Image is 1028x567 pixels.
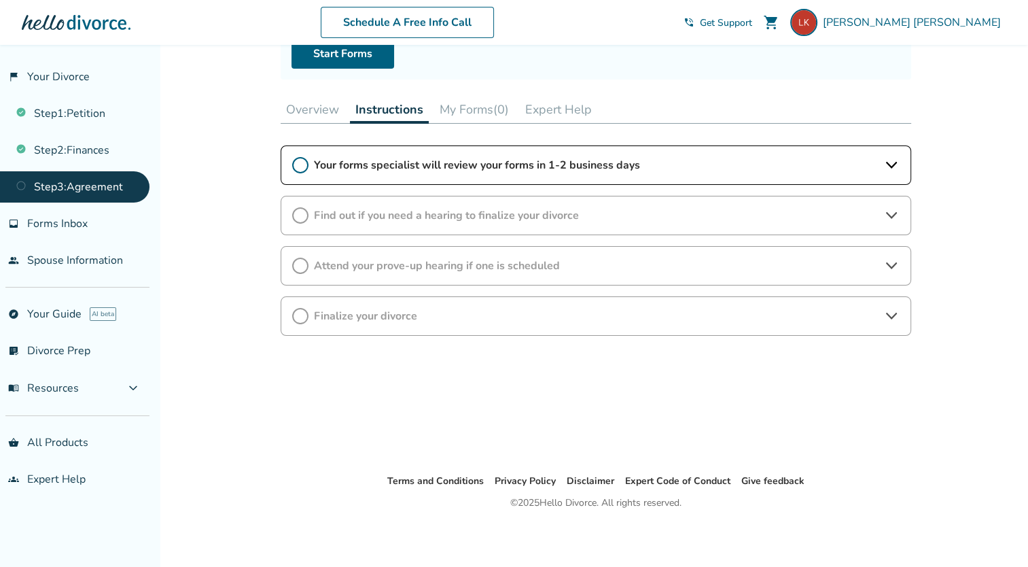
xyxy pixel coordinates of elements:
a: Privacy Policy [495,475,556,487]
span: [PERSON_NAME] [PERSON_NAME] [823,15,1006,30]
iframe: Chat Widget [960,502,1028,567]
li: Disclaimer [567,473,614,489]
a: Expert Code of Conduct [625,475,730,487]
span: AI beta [90,307,116,321]
span: Attend your prove-up hearing if one is scheduled [314,258,878,273]
a: Terms and Conditions [387,475,484,487]
span: Forms Inbox [27,216,88,231]
span: expand_more [125,380,141,396]
span: Your forms specialist will review your forms in 1-2 business days [314,158,878,173]
div: © 2025 Hello Divorce. All rights reserved. [510,495,681,511]
span: menu_book [8,383,19,394]
span: shopping_basket [8,437,19,448]
span: inbox [8,218,19,229]
button: My Forms(0) [434,96,514,123]
span: groups [8,474,19,485]
span: flag_2 [8,71,19,82]
span: Find out if you need a hearing to finalize your divorce [314,208,878,223]
a: Start Forms [291,39,394,69]
a: Schedule A Free Info Call [321,7,494,38]
span: explore [8,309,19,320]
span: Resources [8,381,79,396]
span: people [8,255,19,266]
span: phone_in_talk [684,17,694,28]
li: Give feedback [741,473,804,489]
span: list_alt_check [8,345,19,356]
span: Get Support [700,16,752,29]
button: Expert Help [520,96,597,123]
a: phone_in_talkGet Support [684,16,752,29]
img: lisakienlen@yahoo.com [790,9,817,36]
button: Instructions [350,96,429,124]
button: Overview [281,96,344,123]
span: Finalize your divorce [314,309,878,324]
span: shopping_cart [763,14,779,31]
